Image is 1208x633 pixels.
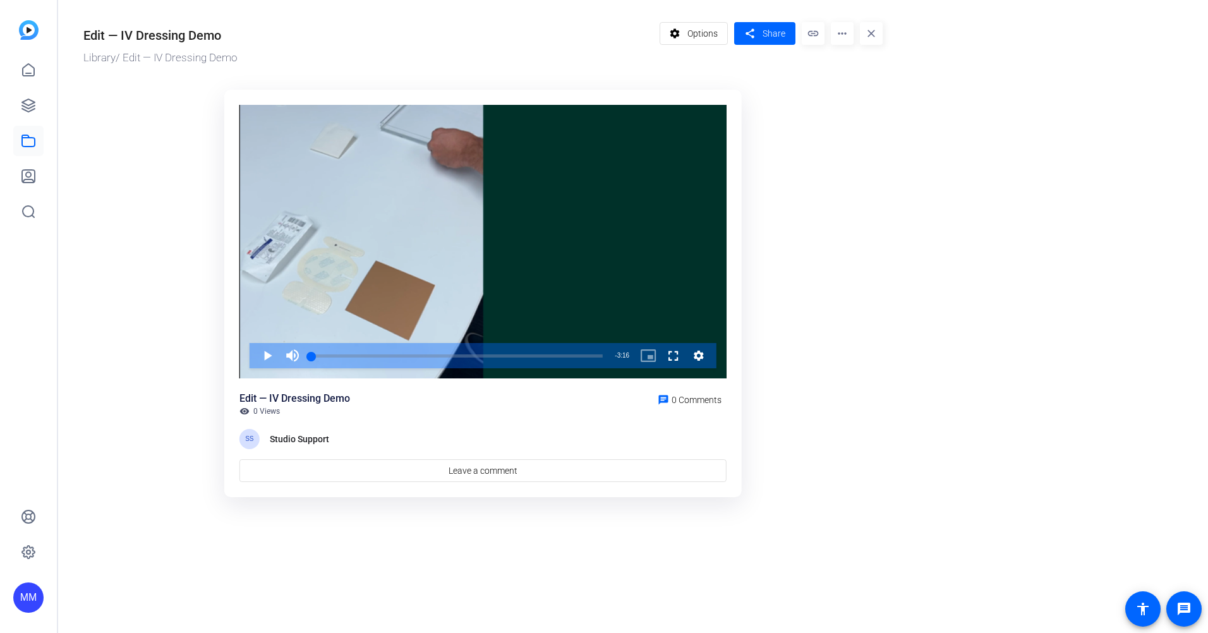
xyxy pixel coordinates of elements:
span: Options [687,21,718,45]
div: MM [13,582,44,613]
mat-icon: visibility [239,406,250,416]
div: Progress Bar [311,354,603,358]
span: Share [763,27,785,40]
mat-icon: more_horiz [831,22,854,45]
button: Play [255,343,280,368]
mat-icon: chat [658,394,669,406]
div: Edit — IV Dressing Demo [239,391,350,406]
div: / Edit — IV Dressing Demo [83,50,653,66]
div: SS [239,429,260,449]
span: 0 Comments [672,395,722,405]
mat-icon: share [742,25,758,42]
span: - [615,352,617,359]
span: 3:16 [617,352,629,359]
button: Share [734,22,795,45]
div: Edit — IV Dressing Demo [83,26,221,45]
div: Video Player [239,105,727,379]
a: Library [83,51,116,64]
span: 0 Views [253,406,280,416]
span: Leave a comment [449,464,517,478]
mat-icon: settings [667,21,683,45]
mat-icon: message [1176,601,1192,617]
a: Leave a comment [239,459,727,482]
img: blue-gradient.svg [19,20,39,40]
button: Picture-in-Picture [636,343,661,368]
div: Studio Support [270,431,333,447]
a: 0 Comments [653,391,727,406]
button: Mute [280,343,305,368]
mat-icon: close [860,22,883,45]
button: Options [660,22,728,45]
button: Fullscreen [661,343,686,368]
mat-icon: link [802,22,824,45]
mat-icon: accessibility [1135,601,1151,617]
